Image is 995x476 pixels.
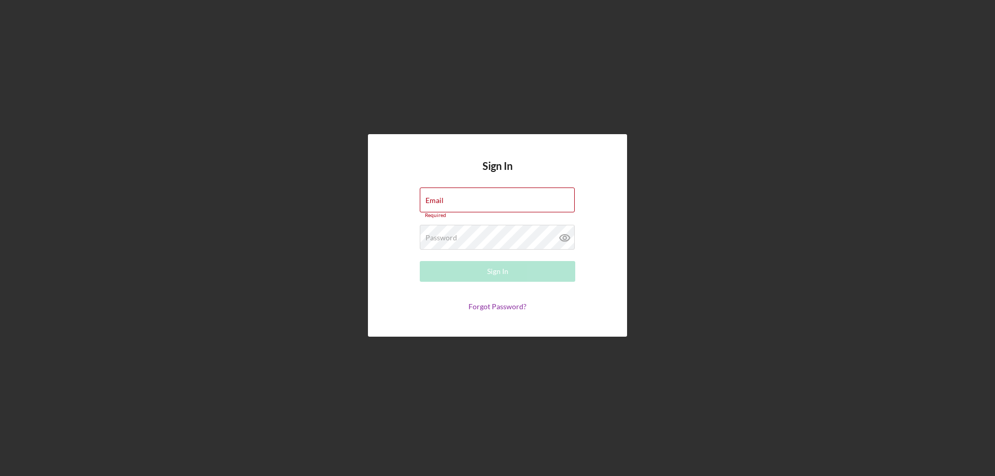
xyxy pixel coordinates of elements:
a: Forgot Password? [468,302,527,311]
label: Password [425,234,457,242]
label: Email [425,196,444,205]
button: Sign In [420,261,575,282]
div: Required [420,212,575,219]
div: Sign In [487,261,508,282]
h4: Sign In [482,160,513,187]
